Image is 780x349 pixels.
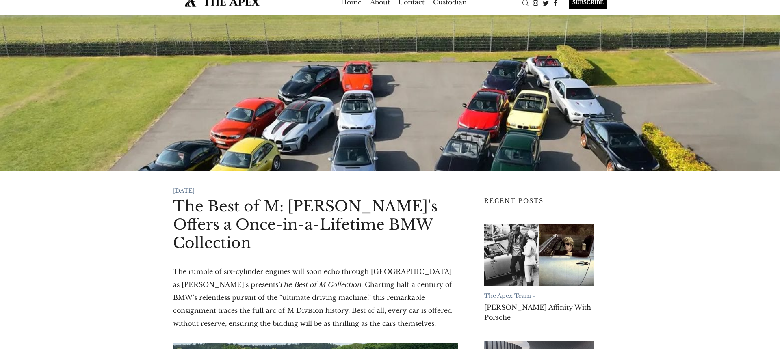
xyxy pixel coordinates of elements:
a: The Apex Team - [484,292,535,299]
a: Robert Redford's Affinity With Porsche [484,224,594,286]
h3: Recent Posts [484,197,594,211]
p: The rumble of six-cylinder engines will soon echo through [GEOGRAPHIC_DATA] as [PERSON_NAME]’s pr... [173,265,458,330]
time: [DATE] [173,187,195,194]
h1: The Best of M: [PERSON_NAME]'s Offers a Once-in-a-Lifetime BMW Collection [173,197,458,252]
em: The Best of M Collection [278,280,361,289]
a: [PERSON_NAME] Affinity With Porsche [484,302,594,323]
